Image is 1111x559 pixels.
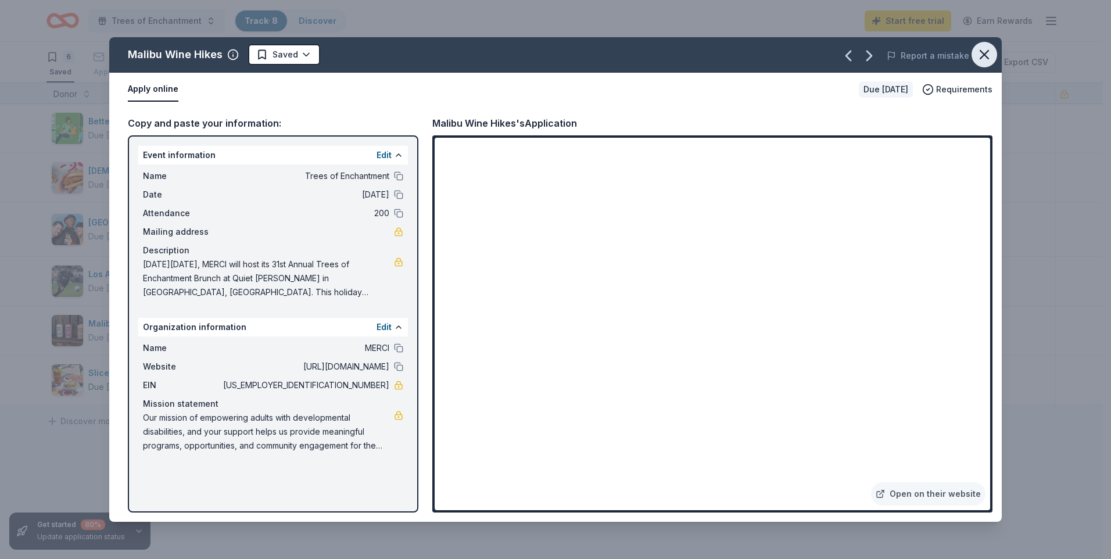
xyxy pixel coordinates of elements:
[128,116,418,131] div: Copy and paste your information:
[859,81,913,98] div: Due [DATE]
[377,320,392,334] button: Edit
[143,341,221,355] span: Name
[273,48,298,62] span: Saved
[143,225,221,239] span: Mailing address
[221,378,389,392] span: [US_EMPLOYER_IDENTIFICATION_NUMBER]
[143,397,403,411] div: Mission statement
[221,341,389,355] span: MERCI
[936,83,992,96] span: Requirements
[143,169,221,183] span: Name
[128,45,223,64] div: Malibu Wine Hikes
[221,169,389,183] span: Trees of Enchantment
[143,411,394,453] span: Our mission of empowering adults with developmental disabilities, and your support helps us provi...
[138,146,408,164] div: Event information
[248,44,320,65] button: Saved
[143,243,403,257] div: Description
[377,148,392,162] button: Edit
[432,116,577,131] div: Malibu Wine Hikes's Application
[871,482,985,506] a: Open on their website
[887,49,969,63] button: Report a mistake
[221,188,389,202] span: [DATE]
[138,318,408,336] div: Organization information
[143,360,221,374] span: Website
[221,360,389,374] span: [URL][DOMAIN_NAME]
[143,206,221,220] span: Attendance
[143,188,221,202] span: Date
[221,206,389,220] span: 200
[143,257,394,299] span: [DATE][DATE], MERCI will host its 31st Annual Trees of Enchantment Brunch at Quiet [PERSON_NAME] ...
[143,378,221,392] span: EIN
[128,77,178,102] button: Apply online
[922,83,992,96] button: Requirements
